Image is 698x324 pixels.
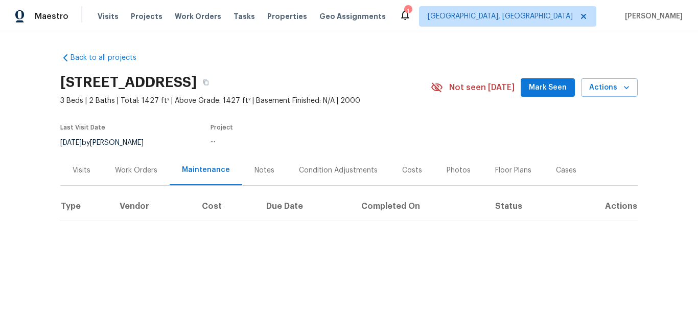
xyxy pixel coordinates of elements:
span: Mark Seen [529,81,567,94]
span: Project [211,124,233,131]
th: Due Date [258,192,353,221]
div: Maintenance [182,165,230,175]
div: Costs [402,165,422,176]
div: Work Orders [115,165,157,176]
span: [DATE] [60,139,82,146]
th: Type [60,192,111,221]
h2: [STREET_ADDRESS] [60,77,197,88]
div: Photos [447,165,471,176]
th: Actions [565,192,638,221]
span: Geo Assignments [319,11,386,21]
div: Condition Adjustments [299,165,378,176]
span: Maestro [35,11,68,21]
span: Actions [589,81,630,94]
span: Tasks [234,13,255,20]
div: 1 [404,6,411,16]
button: Actions [581,78,638,97]
span: Properties [267,11,307,21]
button: Copy Address [197,73,215,92]
span: [PERSON_NAME] [621,11,683,21]
button: Mark Seen [521,78,575,97]
th: Completed On [353,192,487,221]
th: Vendor [111,192,194,221]
span: Work Orders [175,11,221,21]
div: by [PERSON_NAME] [60,137,156,149]
span: Visits [98,11,119,21]
div: ... [211,137,407,144]
span: 3 Beds | 2 Baths | Total: 1427 ft² | Above Grade: 1427 ft² | Basement Finished: N/A | 2000 [60,96,431,106]
div: Cases [556,165,576,176]
a: Back to all projects [60,53,158,63]
div: Floor Plans [495,165,531,176]
div: Notes [254,165,274,176]
th: Cost [194,192,259,221]
span: Last Visit Date [60,124,105,131]
th: Status [487,192,565,221]
div: Visits [73,165,90,176]
span: [GEOGRAPHIC_DATA], [GEOGRAPHIC_DATA] [428,11,573,21]
span: Projects [131,11,162,21]
span: Not seen [DATE] [449,82,515,93]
